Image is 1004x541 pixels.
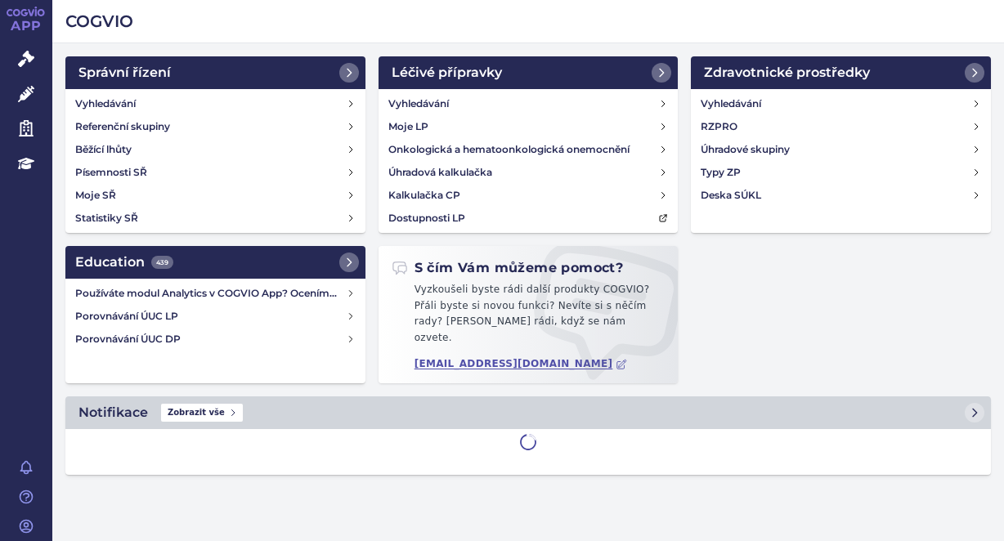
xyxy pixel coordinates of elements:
[382,92,675,115] a: Vyhledávání
[388,164,492,181] h4: Úhradová kalkulačka
[78,63,171,83] h2: Správní řízení
[75,164,147,181] h4: Písemnosti SŘ
[65,396,991,429] a: NotifikaceZobrazit vše
[388,118,428,135] h4: Moje LP
[69,92,362,115] a: Vyhledávání
[701,164,741,181] h4: Typy ZP
[382,115,675,138] a: Moje LP
[151,256,173,269] span: 439
[388,96,449,112] h4: Vyhledávání
[382,184,675,207] a: Kalkulačka CP
[388,141,630,158] h4: Onkologická a hematoonkologická onemocnění
[69,328,362,351] a: Porovnávání ÚUC DP
[694,138,988,161] a: Úhradové skupiny
[69,115,362,138] a: Referenční skupiny
[382,138,675,161] a: Onkologická a hematoonkologická onemocnění
[78,403,148,423] h2: Notifikace
[694,115,988,138] a: RZPRO
[75,331,346,347] h4: Porovnávání ÚUC DP
[388,187,460,203] h4: Kalkulačka CP
[75,187,116,203] h4: Moje SŘ
[694,161,988,184] a: Typy ZP
[701,141,790,158] h4: Úhradové skupiny
[65,10,991,33] h2: COGVIO
[65,56,365,89] a: Správní řízení
[75,96,136,112] h4: Vyhledávání
[379,56,679,89] a: Léčivé přípravky
[75,118,170,135] h4: Referenční skupiny
[415,358,628,370] a: [EMAIL_ADDRESS][DOMAIN_NAME]
[69,207,362,230] a: Statistiky SŘ
[392,282,666,352] p: Vyzkoušeli byste rádi další produkty COGVIO? Přáli byste si novou funkci? Nevíte si s něčím rady?...
[382,161,675,184] a: Úhradová kalkulačka
[65,246,365,279] a: Education439
[704,63,870,83] h2: Zdravotnické prostředky
[75,285,346,302] h4: Používáte modul Analytics v COGVIO App? Oceníme Vaši zpětnou vazbu!
[701,187,761,203] h4: Deska SÚKL
[69,138,362,161] a: Běžící lhůty
[694,92,988,115] a: Vyhledávání
[701,96,761,112] h4: Vyhledávání
[691,56,991,89] a: Zdravotnické prostředky
[161,404,243,422] span: Zobrazit vše
[701,118,737,135] h4: RZPRO
[392,259,624,277] h2: S čím Vám můžeme pomoct?
[75,308,346,324] h4: Porovnávání ÚUC LP
[75,141,132,158] h4: Běžící lhůty
[69,161,362,184] a: Písemnosti SŘ
[69,305,362,328] a: Porovnávání ÚUC LP
[75,253,173,272] h2: Education
[388,210,465,226] h4: Dostupnosti LP
[382,207,675,230] a: Dostupnosti LP
[69,282,362,305] a: Používáte modul Analytics v COGVIO App? Oceníme Vaši zpětnou vazbu!
[69,184,362,207] a: Moje SŘ
[392,63,502,83] h2: Léčivé přípravky
[694,184,988,207] a: Deska SÚKL
[75,210,138,226] h4: Statistiky SŘ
